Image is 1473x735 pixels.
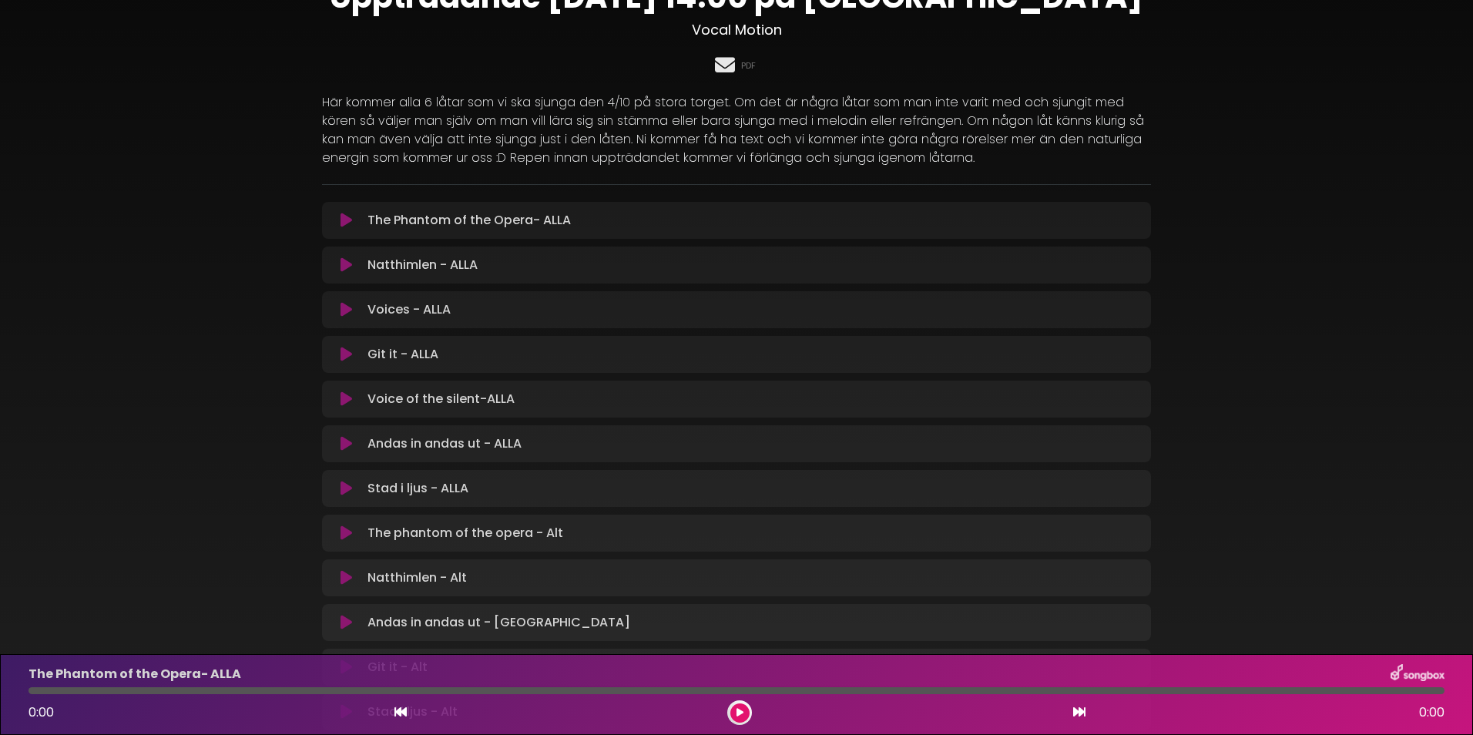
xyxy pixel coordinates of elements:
p: Voice of the silent-ALLA [367,390,515,408]
p: Stad i ljus - ALLA [367,479,468,498]
p: The Phantom of the Opera- ALLA [367,211,571,230]
img: songbox-logo-white.png [1391,664,1444,684]
p: The Phantom of the Opera- ALLA [29,665,241,683]
span: 0:00 [1419,703,1444,722]
p: Voices - ALLA [367,300,451,319]
p: Natthimlen - Alt [367,569,467,587]
p: Andas in andas ut - [GEOGRAPHIC_DATA] [367,613,630,632]
h3: Vocal Motion [322,22,1151,39]
p: Git it - ALLA [367,345,438,364]
p: Andas in andas ut - ALLA [367,435,522,453]
p: The phantom of the opera - Alt [367,524,563,542]
p: Natthimlen - ALLA [367,256,478,274]
p: Här kommer alla 6 låtar som vi ska sjunga den 4/10 på stora torget. Om det är några låtar som man... [322,93,1151,167]
a: PDF [741,59,756,72]
span: 0:00 [29,703,54,721]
